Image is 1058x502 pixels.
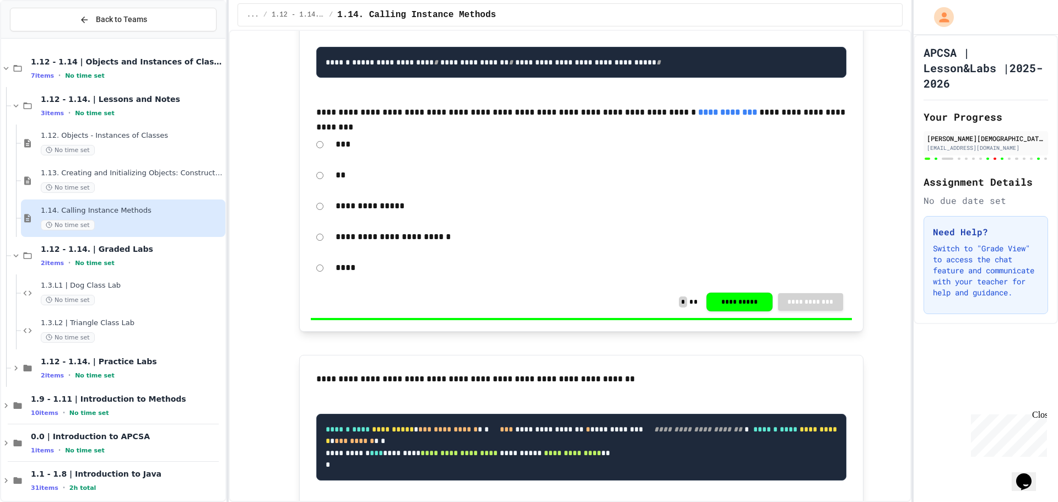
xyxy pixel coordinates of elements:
h2: Assignment Details [924,174,1048,190]
span: 2 items [41,260,64,267]
span: • [58,71,61,80]
span: • [68,109,71,117]
span: 1.12 - 1.14 | Objects and Instances of Classes [31,57,223,67]
span: 31 items [31,484,58,492]
span: • [68,371,71,380]
span: 1.1 - 1.8 | Introduction to Java [31,469,223,479]
span: 7 items [31,72,54,79]
span: No time set [65,447,105,454]
span: 0.0 | Introduction to APCSA [31,431,223,441]
span: 10 items [31,409,58,417]
span: No time set [75,372,115,379]
span: 1.12. Objects - Instances of Classes [41,131,223,141]
iframe: chat widget [967,410,1047,457]
span: • [63,483,65,492]
span: 1.12 - 1.14. | Graded Labs [41,244,223,254]
span: No time set [75,110,115,117]
iframe: chat widget [1012,458,1047,491]
span: 1.9 - 1.11 | Introduction to Methods [31,394,223,404]
span: 2h total [69,484,96,492]
div: My Account [922,4,957,30]
span: 2 items [41,372,64,379]
span: / [263,10,267,19]
span: 3 items [41,110,64,117]
span: No time set [41,182,95,193]
div: [EMAIL_ADDRESS][DOMAIN_NAME] [927,144,1045,152]
span: Back to Teams [96,14,147,25]
h3: Need Help? [933,225,1039,239]
span: / [329,10,333,19]
span: 1.12 - 1.14. | Lessons and Notes [272,10,325,19]
span: 1 items [31,447,54,454]
h2: Your Progress [924,109,1048,125]
span: ... [247,10,259,19]
span: No time set [41,220,95,230]
span: 1.3.L2 | Triangle Class Lab [41,319,223,328]
span: 1.14. Calling Instance Methods [337,8,496,21]
span: No time set [41,295,95,305]
div: Chat with us now!Close [4,4,76,70]
button: Back to Teams [10,8,217,31]
span: No time set [65,72,105,79]
span: • [58,446,61,455]
span: 1.12 - 1.14. | Practice Labs [41,357,223,366]
span: 1.13. Creating and Initializing Objects: Constructors [41,169,223,178]
div: No due date set [924,194,1048,207]
h1: APCSA | Lesson&Labs |2025-2026 [924,45,1048,91]
span: No time set [75,260,115,267]
p: Switch to "Grade View" to access the chat feature and communicate with your teacher for help and ... [933,243,1039,298]
span: No time set [69,409,109,417]
span: No time set [41,145,95,155]
span: 1.3.L1 | Dog Class Lab [41,281,223,290]
span: No time set [41,332,95,343]
div: [PERSON_NAME][DEMOGRAPHIC_DATA] [927,133,1045,143]
span: • [63,408,65,417]
span: 1.12 - 1.14. | Lessons and Notes [41,94,223,104]
span: • [68,258,71,267]
span: 1.14. Calling Instance Methods [41,206,223,215]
